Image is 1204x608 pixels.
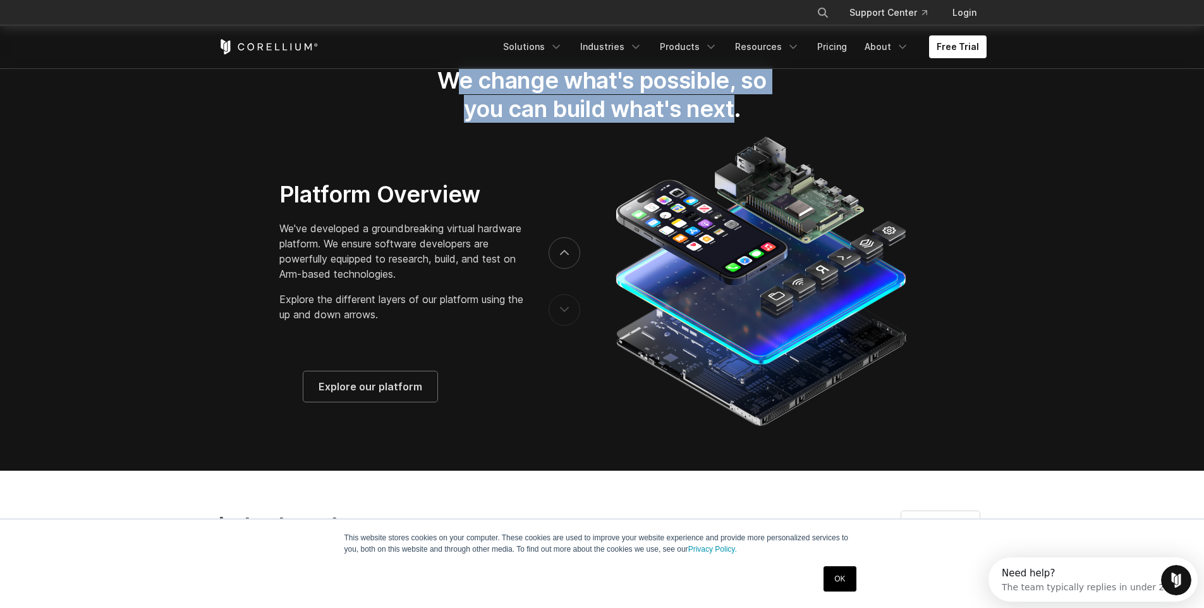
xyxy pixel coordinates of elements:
[279,292,523,322] p: Explore the different layers of our platform using the up and down arrows.
[218,511,649,539] h2: Latest posts
[496,35,570,58] a: Solutions
[549,294,580,326] button: previous
[573,35,650,58] a: Industries
[857,35,916,58] a: About
[824,566,856,592] a: OK
[1161,565,1191,595] iframe: Intercom live chat
[988,557,1198,602] iframe: Intercom live chat discovery launcher
[13,11,181,21] div: Need help?
[279,180,523,208] h3: Platform Overview
[727,35,807,58] a: Resources
[901,511,980,542] a: Visit our blog
[218,39,319,54] a: Corellium Home
[13,21,181,34] div: The team typically replies in under 2h
[549,237,580,269] button: next
[652,35,725,58] a: Products
[303,371,437,402] a: Explore our platform
[344,532,860,555] p: This website stores cookies on your computer. These cookies are used to improve your website expe...
[810,35,854,58] a: Pricing
[929,35,987,58] a: Free Trial
[688,545,737,554] a: Privacy Policy.
[839,1,937,24] a: Support Center
[609,133,911,430] img: Corellium_Platform_RPI_Full_470
[417,66,788,123] h2: We change what's possible, so you can build what's next.
[496,35,987,58] div: Navigation Menu
[942,1,987,24] a: Login
[801,1,987,24] div: Navigation Menu
[5,5,219,40] div: Open Intercom Messenger
[812,1,834,24] button: Search
[319,379,422,394] span: Explore our platform
[279,221,523,282] p: We've developed a groundbreaking virtual hardware platform. We ensure software developers are pow...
